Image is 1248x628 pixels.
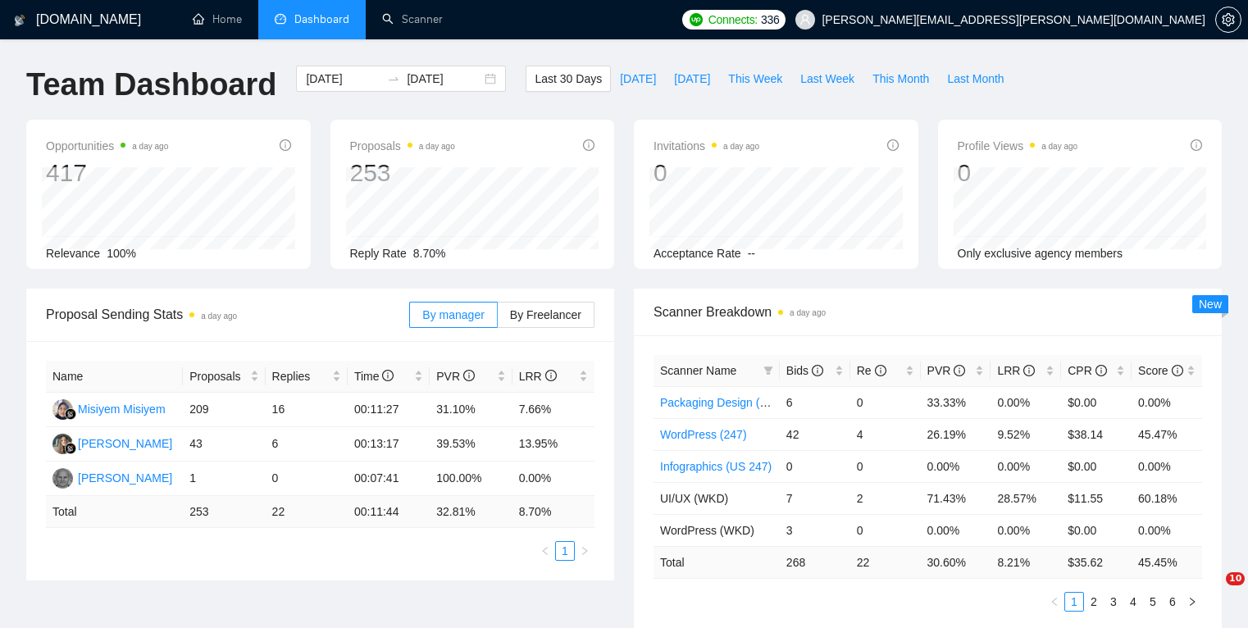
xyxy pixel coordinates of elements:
span: [DATE] [620,70,656,88]
a: homeHome [193,12,242,26]
td: Total [46,496,183,528]
span: info-circle [545,370,557,381]
td: 100.00% [430,462,512,496]
span: Only exclusive agency members [958,247,1123,260]
span: right [580,546,590,556]
div: [PERSON_NAME] [78,469,172,487]
span: left [540,546,550,556]
button: right [1182,592,1202,612]
span: LRR [519,370,557,383]
button: [DATE] [611,66,665,92]
span: info-circle [583,139,594,151]
span: 100% [107,247,136,260]
td: 00:13:17 [348,427,430,462]
a: MMMisiyem Misiyem [52,402,166,415]
td: 0.00% [991,386,1061,418]
a: 3 [1105,593,1123,611]
span: Last 30 Days [535,70,602,88]
span: info-circle [1172,365,1183,376]
span: PVR [927,364,966,377]
img: gigradar-bm.png [65,408,76,420]
span: UI/UX (WKD) [660,492,728,505]
td: 31.10% [430,393,512,427]
td: $11.55 [1061,482,1132,514]
button: left [535,541,555,561]
li: 1 [555,541,575,561]
span: [DATE] [674,70,710,88]
td: 7.66% [512,393,594,427]
span: info-circle [1191,139,1202,151]
span: Dashboard [294,12,349,26]
div: 0 [958,157,1078,189]
th: Replies [266,361,348,393]
span: info-circle [280,139,291,151]
span: Proposal Sending Stats [46,304,409,325]
span: Proposals [189,367,246,385]
button: setting [1215,7,1241,33]
time: a day ago [132,142,168,151]
td: 4 [850,418,921,450]
button: [DATE] [665,66,719,92]
span: info-circle [887,139,899,151]
td: 209 [183,393,265,427]
span: PVR [436,370,475,383]
span: to [387,72,400,85]
td: 00:07:41 [348,462,430,496]
button: left [1045,592,1064,612]
a: 5 [1144,593,1162,611]
td: 253 [183,496,265,528]
div: Misiyem Misiyem [78,400,166,418]
td: 6 [266,427,348,462]
span: Last Week [800,70,854,88]
a: Infographics (US 247) [660,460,772,473]
td: $38.14 [1061,418,1132,450]
li: Previous Page [1045,592,1064,612]
span: info-circle [1095,365,1107,376]
td: 28.57% [991,482,1061,514]
a: 2 [1085,593,1103,611]
td: 43 [183,427,265,462]
td: 0 [780,450,850,482]
td: 00:11:27 [348,393,430,427]
span: Profile Views [958,136,1078,156]
span: This Month [872,70,929,88]
th: Proposals [183,361,265,393]
time: a day ago [201,312,237,321]
li: Previous Page [535,541,555,561]
td: 60.18% [1132,482,1202,514]
td: 45.45 % [1132,546,1202,578]
li: Next Page [575,541,594,561]
span: Opportunities [46,136,168,156]
a: setting [1215,13,1241,26]
td: 9.52% [991,418,1061,450]
button: Last 30 Days [526,66,611,92]
span: filter [760,358,777,383]
span: Last Month [947,70,1004,88]
td: $ 35.62 [1061,546,1132,578]
td: 71.43% [921,482,991,514]
button: Last Week [791,66,863,92]
td: 13.95% [512,427,594,462]
td: 7 [780,482,850,514]
h1: Team Dashboard [26,66,276,104]
span: info-circle [1023,365,1035,376]
a: 4 [1124,593,1142,611]
td: $0.00 [1061,514,1132,546]
span: Relevance [46,247,100,260]
td: 1 [183,462,265,496]
span: dashboard [275,13,286,25]
li: 5 [1143,592,1163,612]
span: Scanner Breakdown [654,302,1202,322]
li: Next Page [1182,592,1202,612]
a: LK[PERSON_NAME] [52,436,172,449]
td: 0.00% [921,450,991,482]
time: a day ago [1041,142,1077,151]
span: user [799,14,811,25]
span: Re [857,364,886,377]
img: LK [52,434,73,454]
td: 3 [780,514,850,546]
td: 0 [850,514,921,546]
td: 0.00% [512,462,594,496]
button: This Month [863,66,938,92]
span: Proposals [350,136,455,156]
